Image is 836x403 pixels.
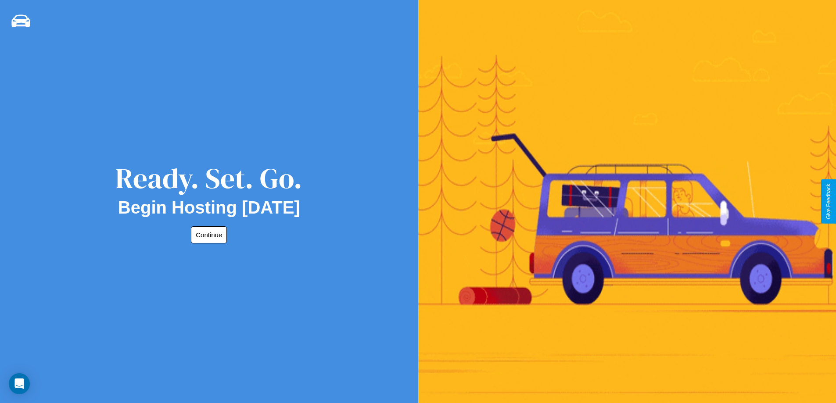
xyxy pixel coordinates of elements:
div: Open Intercom Messenger [9,373,30,394]
div: Ready. Set. Go. [115,159,302,198]
button: Continue [191,226,227,243]
h2: Begin Hosting [DATE] [118,198,300,218]
div: Give Feedback [825,184,832,219]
